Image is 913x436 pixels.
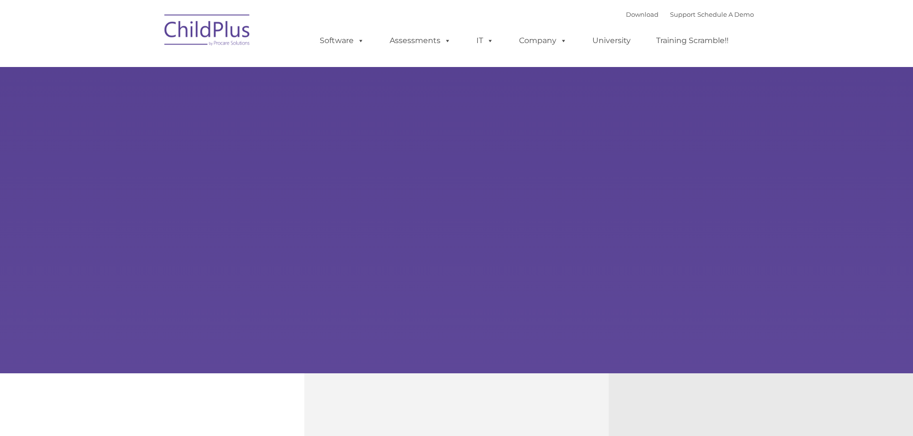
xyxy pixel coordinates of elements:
[697,11,754,18] a: Schedule A Demo
[626,11,754,18] font: |
[160,8,255,56] img: ChildPlus by Procare Solutions
[626,11,659,18] a: Download
[467,31,503,50] a: IT
[509,31,577,50] a: Company
[583,31,640,50] a: University
[670,11,695,18] a: Support
[647,31,738,50] a: Training Scramble!!
[310,31,374,50] a: Software
[380,31,461,50] a: Assessments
